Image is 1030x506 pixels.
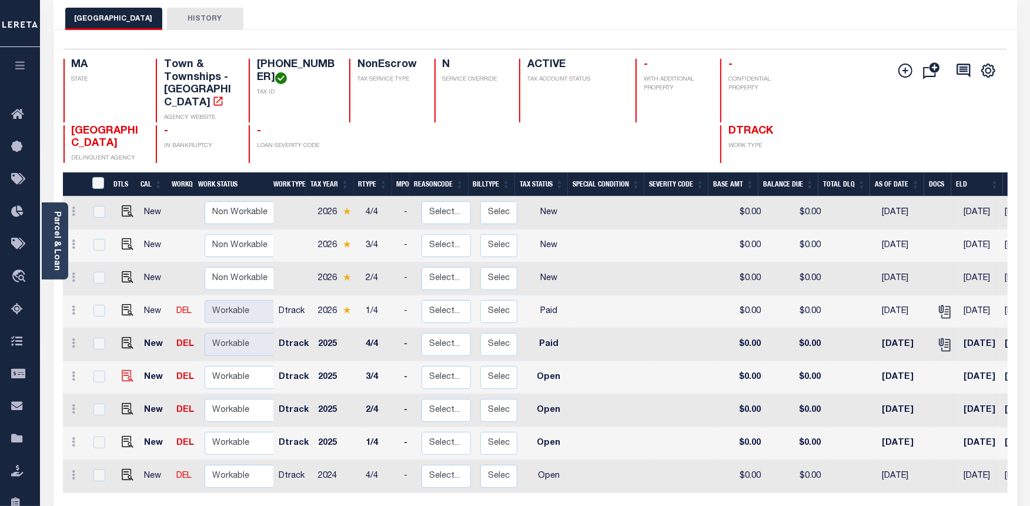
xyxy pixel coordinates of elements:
p: LOAN SEVERITY CODE [257,142,335,151]
th: Tax Year: activate to sort column ascending [306,172,354,197]
td: [DATE] [959,229,1000,262]
th: BillType: activate to sort column ascending [469,172,515,197]
td: 2/4 [361,394,399,427]
td: [DATE] [959,197,1000,229]
td: [DATE] [877,262,931,295]
a: DEL [176,439,194,447]
td: $0.00 [715,295,765,328]
td: New [139,394,172,427]
span: DTRACK [728,126,773,137]
th: WorkQ [167,172,193,197]
p: IN BANKRUPTCY [164,142,235,151]
td: Open [522,361,575,394]
p: TAX ID [257,88,335,97]
td: Paid [522,295,575,328]
td: $0.00 [715,328,765,361]
th: ELD: activate to sort column ascending [951,172,1003,197]
td: $0.00 [765,328,825,361]
td: 2026 [313,295,361,328]
h4: N [443,59,505,72]
th: ReasonCode: activate to sort column ascending [410,172,469,197]
td: $0.00 [765,197,825,229]
th: Docs [924,172,952,197]
th: Work Status [193,172,273,197]
td: Open [522,460,575,493]
td: [DATE] [877,229,931,262]
th: Balance Due: activate to sort column ascending [758,172,818,197]
td: $0.00 [715,394,765,427]
th: DTLS [109,172,136,197]
td: 2026 [313,229,361,262]
td: [DATE] [959,460,1000,493]
td: - [399,427,417,460]
td: 1/4 [361,295,399,328]
button: [GEOGRAPHIC_DATA] [65,8,162,30]
td: 2025 [313,361,361,394]
td: [DATE] [959,328,1000,361]
td: $0.00 [765,295,825,328]
td: [DATE] [959,295,1000,328]
td: $0.00 [765,460,825,493]
th: As of Date: activate to sort column ascending [870,172,924,197]
td: [DATE] [877,328,931,361]
td: New [139,460,172,493]
td: 2025 [313,427,361,460]
td: 2026 [313,262,361,295]
th: MPO [392,172,410,197]
td: Dtrack [274,361,313,394]
td: 2025 [313,328,361,361]
td: $0.00 [765,262,825,295]
td: New [522,197,575,229]
h4: Town & Townships - [GEOGRAPHIC_DATA] [164,59,235,109]
td: Dtrack [274,460,313,493]
td: 2025 [313,394,361,427]
span: - [164,126,168,137]
th: &nbsp;&nbsp;&nbsp;&nbsp;&nbsp;&nbsp;&nbsp;&nbsp;&nbsp;&nbsp; [63,172,85,197]
th: Special Condition: activate to sort column ascending [568,172,644,197]
td: $0.00 [715,427,765,460]
th: Severity Code: activate to sort column ascending [644,172,708,197]
td: $0.00 [765,361,825,394]
td: New [139,229,172,262]
td: Dtrack [274,427,313,460]
td: [DATE] [959,427,1000,460]
td: - [399,460,417,493]
td: $0.00 [715,229,765,262]
td: 4/4 [361,460,399,493]
h4: [PHONE_NUMBER] [257,59,335,84]
td: [DATE] [959,394,1000,427]
td: Paid [522,328,575,361]
span: - [644,59,648,70]
h4: NonEscrow [357,59,420,72]
td: 1/4 [361,427,399,460]
img: Star.svg [343,241,351,248]
td: $0.00 [715,262,765,295]
p: STATE [72,75,142,84]
h4: ACTIVE [527,59,621,72]
td: New [139,328,172,361]
p: DELINQUENT AGENCY [72,154,142,163]
td: New [139,262,172,295]
a: DEL [176,472,192,480]
td: New [522,229,575,262]
td: $0.00 [715,361,765,394]
td: New [139,197,172,229]
td: $0.00 [715,197,765,229]
th: Work Type [269,172,306,197]
td: New [139,427,172,460]
a: DEL [176,406,194,414]
td: - [399,197,417,229]
td: - [399,328,417,361]
td: - [399,361,417,394]
p: SERVICE OVERRIDE [443,75,505,84]
td: - [399,229,417,262]
td: [DATE] [877,295,931,328]
a: DEL [176,307,192,315]
img: Star.svg [343,274,351,281]
td: - [399,262,417,295]
span: - [257,126,261,137]
td: 2026 [313,197,361,229]
td: [DATE] [877,460,931,493]
p: WITH ADDITIONAL PROPERTY [644,75,706,93]
p: AGENCY WEBSITE [164,114,235,122]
